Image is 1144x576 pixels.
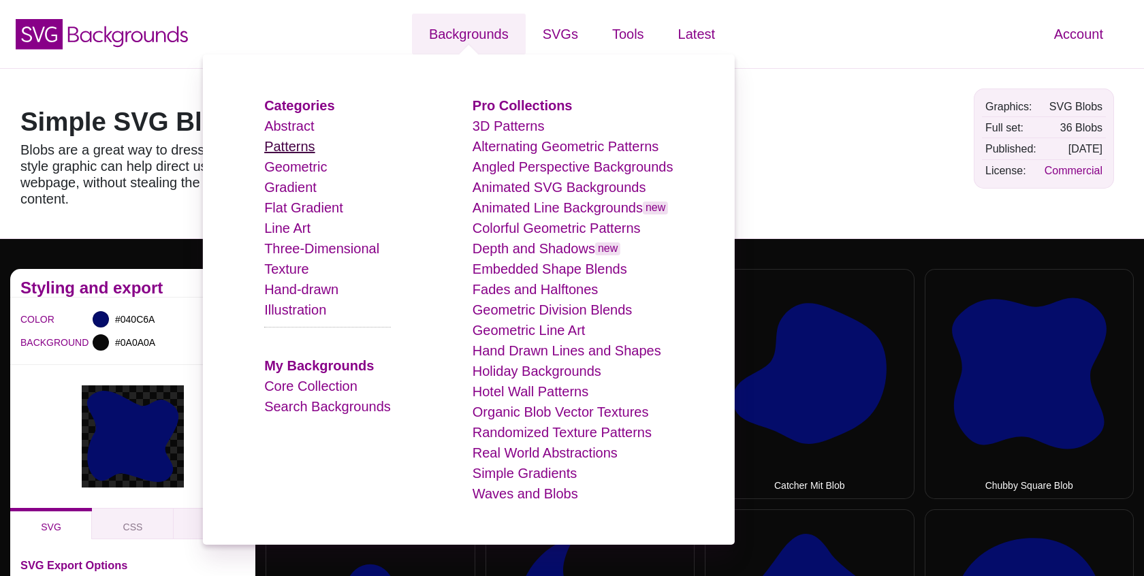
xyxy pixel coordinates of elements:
a: Abstract [264,118,314,133]
a: Fades and Halftones [473,282,599,297]
a: Randomized Texture Patterns [473,425,652,440]
a: Hand Drawn Lines and Shapes [473,343,661,358]
span: CSS [123,522,143,532]
a: Hotel Wall Patterns [473,384,588,399]
a: Embedded Shape Blends [473,261,627,276]
span: new [595,242,620,255]
a: Texture [264,261,309,276]
td: [DATE] [1041,139,1106,159]
a: Depth and Shadowsnew [473,241,621,256]
button: CSS [92,508,174,539]
a: Gradient [264,180,317,195]
td: 36 Blobs [1041,118,1106,138]
a: Tools [595,14,661,54]
td: SVG Blobs [1041,97,1106,116]
h2: Styling and export [20,283,245,293]
a: Commercial [1045,165,1102,176]
a: Real World Abstractions [473,445,618,460]
a: Hand-drawn [264,282,338,297]
a: 3D Patterns [473,118,545,133]
button: Catcher Mit Blob [705,269,915,499]
a: Pro Collections [473,98,573,113]
h3: SVG Export Options [20,560,245,571]
a: Line Art [264,221,311,236]
a: Geometric Division Blends [473,302,633,317]
a: Core Collection [264,379,357,394]
td: License: [982,161,1040,180]
a: Holiday Backgrounds [473,364,601,379]
button: PNG [174,508,255,539]
a: Geometric Line Art [473,323,586,338]
a: Animated SVG Backgrounds [473,180,646,195]
a: Simple Gradients [473,466,577,481]
a: Alternating Geometric Patterns [473,139,658,154]
a: Three-Dimensional [264,241,379,256]
h1: Simple SVG Blob Shapes [20,109,409,135]
a: Illustration [264,302,326,317]
a: Flat Gradient [264,200,343,215]
label: COLOR [20,310,37,328]
a: SVGs [526,14,595,54]
a: Search Backgrounds [264,399,391,414]
td: Published: [982,139,1040,159]
a: Latest [661,14,732,54]
a: My Backgrounds [264,358,374,373]
a: Colorful Geometric Patterns [473,221,641,236]
span: new [643,202,668,214]
a: Patterns [264,139,315,154]
a: Animated Line Backgroundsnew [473,200,669,215]
p: Blobs are a great way to dress up div containers. This minimal style graphic can help direct user... [20,142,409,207]
a: Categories [264,98,334,113]
td: Full set: [982,118,1040,138]
button: Chubby Square Blob [925,269,1134,499]
a: Geometric [264,159,327,174]
a: Angled Perspective Backgrounds [473,159,673,174]
a: Waves and Blobs [473,486,578,501]
a: Organic Blob Vector Textures [473,404,649,419]
a: Backgrounds [412,14,526,54]
a: Account [1037,14,1120,54]
label: BACKGROUND [20,334,37,351]
td: Graphics: [982,97,1040,116]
